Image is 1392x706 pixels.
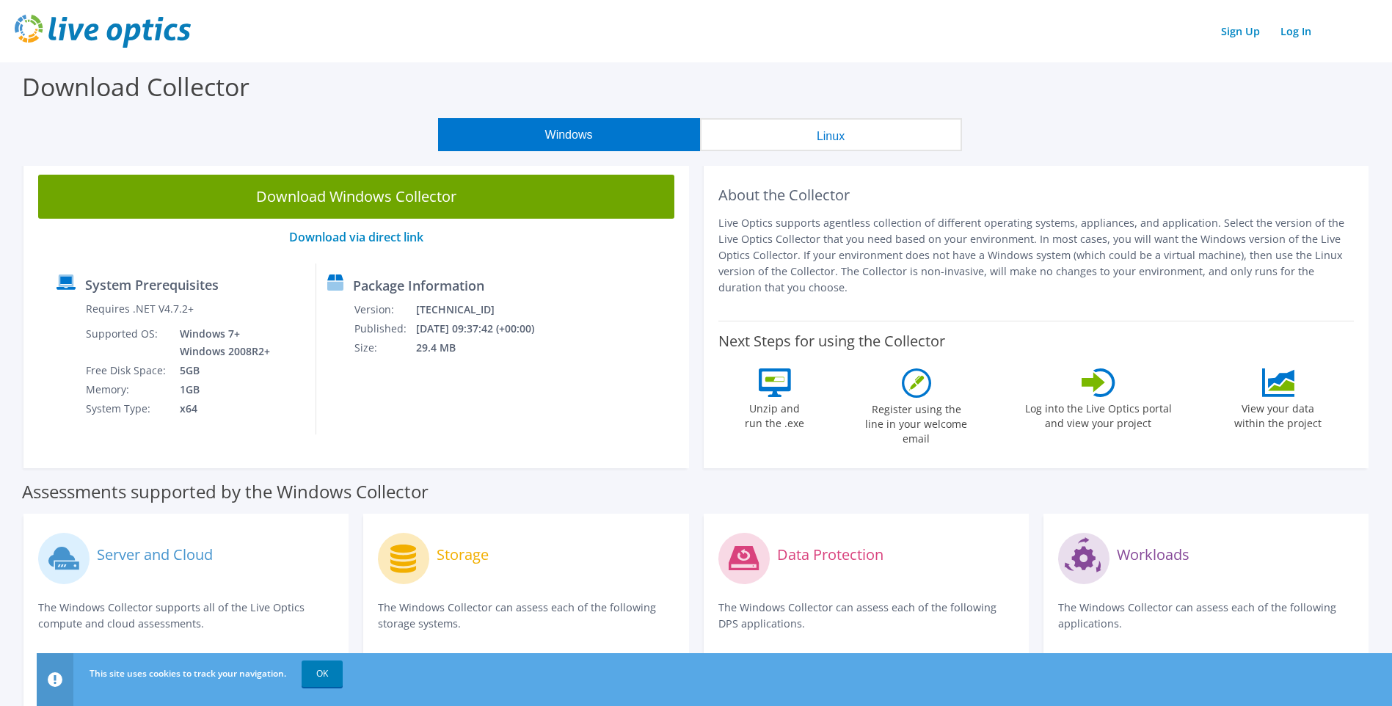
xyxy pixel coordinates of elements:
[97,547,213,562] label: Server and Cloud
[415,300,553,319] td: [TECHNICAL_ID]
[718,215,1355,296] p: Live Optics supports agentless collection of different operating systems, appliances, and applica...
[1024,397,1173,431] label: Log into the Live Optics portal and view your project
[438,118,700,151] button: Windows
[85,380,169,399] td: Memory:
[85,277,219,292] label: System Prerequisites
[861,398,972,446] label: Register using the line in your welcome email
[1225,397,1331,431] label: View your data within the project
[38,175,674,219] a: Download Windows Collector
[718,600,1014,632] p: The Windows Collector can assess each of the following DPS applications.
[354,319,415,338] td: Published:
[169,399,273,418] td: x64
[415,338,553,357] td: 29.4 MB
[86,302,194,316] label: Requires .NET V4.7.2+
[378,600,674,632] p: The Windows Collector can assess each of the following storage systems.
[90,667,286,680] span: This site uses cookies to track your navigation.
[1117,547,1189,562] label: Workloads
[415,319,553,338] td: [DATE] 09:37:42 (+00:00)
[718,332,945,350] label: Next Steps for using the Collector
[353,278,484,293] label: Package Information
[1273,21,1319,42] a: Log In
[354,300,415,319] td: Version:
[302,660,343,687] a: OK
[85,361,169,380] td: Free Disk Space:
[354,338,415,357] td: Size:
[718,186,1355,204] h2: About the Collector
[38,600,334,632] p: The Windows Collector supports all of the Live Optics compute and cloud assessments.
[169,361,273,380] td: 5GB
[289,229,423,245] a: Download via direct link
[700,118,962,151] button: Linux
[85,324,169,361] td: Supported OS:
[22,70,249,103] label: Download Collector
[169,380,273,399] td: 1GB
[1058,600,1354,632] p: The Windows Collector can assess each of the following applications.
[777,547,883,562] label: Data Protection
[22,484,429,499] label: Assessments supported by the Windows Collector
[15,15,191,48] img: live_optics_svg.svg
[741,397,809,431] label: Unzip and run the .exe
[169,324,273,361] td: Windows 7+ Windows 2008R2+
[85,399,169,418] td: System Type:
[1214,21,1267,42] a: Sign Up
[437,547,489,562] label: Storage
